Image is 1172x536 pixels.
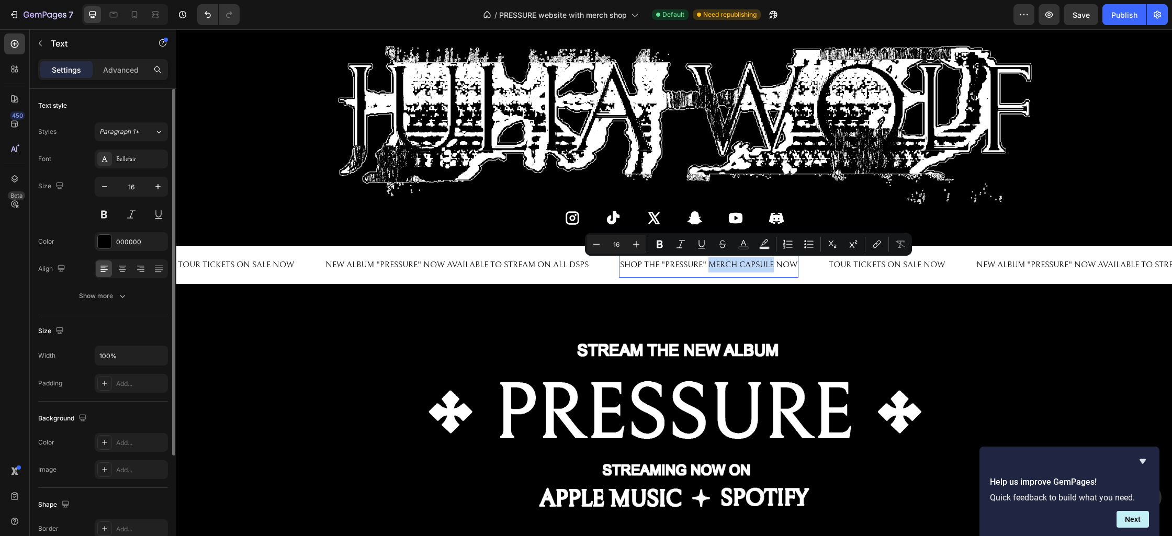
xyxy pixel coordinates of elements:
[79,291,128,301] div: Show more
[38,524,59,533] div: Border
[990,455,1149,528] div: Help us improve GemPages!
[1102,4,1146,25] button: Publish
[703,10,757,19] span: Need republishing
[51,37,140,50] p: Text
[38,101,67,110] div: Text style
[1073,10,1090,19] span: Save
[69,8,73,21] p: 7
[38,154,51,164] div: Font
[197,4,240,25] div: Undo/Redo
[38,179,66,193] div: Size
[38,438,54,447] div: Color
[38,324,66,338] div: Size
[176,29,1172,536] iframe: Design area
[38,351,55,360] div: Width
[4,4,78,25] button: 7
[38,262,67,276] div: Align
[149,228,412,243] p: NEW ALBUM "PRESSURE" NOW AVAILABLE TO STREAM ON ALL DSPS
[38,498,72,512] div: Shape
[38,237,54,246] div: Color
[99,127,139,136] span: Paragraph 1*
[38,379,62,388] div: Padding
[652,228,769,243] p: TOUR TICKETS ON SALE NOW
[116,524,165,534] div: Add...
[116,155,165,164] div: Bellefair
[38,465,57,474] div: Image
[116,438,165,448] div: Add...
[1111,9,1137,20] div: Publish
[38,127,57,136] div: Styles
[1064,4,1098,25] button: Save
[800,228,1063,243] p: NEW ALBUM "PRESSURE" NOW AVAILABLE TO STREAM ON ALL DSPS
[2,228,118,243] p: TOUR TICKETS ON SALE NOW
[52,64,81,75] p: Settings
[38,287,168,305] button: Show more
[494,9,497,20] span: /
[1136,455,1149,467] button: Hide survey
[95,122,168,141] button: Paragraph 1*
[8,191,25,200] div: Beta
[95,346,167,365] input: Auto
[103,64,139,75] p: Advanced
[585,233,912,256] div: Editor contextual toolbar
[10,111,25,120] div: 450
[990,493,1149,503] p: Quick feedback to build what you need.
[38,412,89,426] div: Background
[444,228,621,243] p: SHOP THE "PRESSURE" MERCH CAPSULE NOW
[139,271,856,526] img: gempages_552386678489089154-eabd6dc5-1850-4e13-84c6-d2ec28a7936f.png
[1117,511,1149,528] button: Next question
[116,237,165,247] div: 000000
[443,227,622,244] div: Rich Text Editor. Editing area: main
[116,465,165,475] div: Add...
[651,227,770,244] div: Rich Text Editor. Editing area: main
[499,9,627,20] span: PRESSURE website with merch shop
[116,379,165,389] div: Add...
[990,476,1149,488] h2: Help us improve GemPages!
[662,10,684,19] span: Default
